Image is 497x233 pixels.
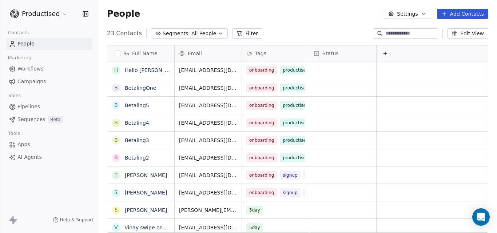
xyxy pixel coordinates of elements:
div: Open Intercom Messenger [472,208,490,226]
button: Edit View [447,28,488,39]
span: signup [280,171,300,180]
div: Email [175,45,242,61]
a: Campaigns [6,76,92,88]
a: Betaling2 [125,155,149,161]
div: H [114,67,118,74]
span: 5day [246,223,263,232]
span: [EMAIL_ADDRESS][DOMAIN_NAME] [179,119,237,126]
span: People [17,40,35,48]
button: Settings [384,9,431,19]
a: vinay swipe one dev [125,225,177,230]
span: productised [280,66,311,75]
span: People [107,8,140,19]
a: SequencesBeta [6,113,92,125]
span: [EMAIL_ADDRESS][DOMAIN_NAME] [179,189,237,196]
span: Help & Support [60,217,94,223]
a: [PERSON_NAME] [125,190,167,196]
a: [PERSON_NAME] [125,172,167,178]
span: onboarding [246,66,277,75]
span: [EMAIL_ADDRESS][DOMAIN_NAME] [179,67,237,74]
a: Hello [PERSON_NAME] [125,67,182,73]
span: [EMAIL_ADDRESS][DOMAIN_NAME] [179,84,237,92]
div: S [115,189,118,196]
a: Pipelines [6,101,92,113]
span: productised [280,84,311,92]
span: onboarding [246,118,277,127]
button: Filter [232,28,262,39]
span: onboarding [246,136,277,145]
span: AI Agents [17,153,42,161]
span: signup [280,188,300,197]
span: Workflows [17,65,44,73]
img: Logo%20(1).svg [10,9,19,18]
span: Status [322,50,339,57]
div: v [114,224,118,231]
span: productised [280,136,311,145]
div: T [115,171,118,179]
span: productised [280,153,311,162]
div: Status [309,45,376,61]
span: Tags [255,50,266,57]
span: onboarding [246,153,277,162]
span: 5day [246,206,263,214]
span: Beta [48,116,63,123]
div: B [114,84,118,92]
span: Campaigns [17,78,46,85]
a: AI Agents [6,151,92,163]
div: Full Name [107,45,174,61]
span: [EMAIL_ADDRESS][DOMAIN_NAME] [179,102,237,109]
span: onboarding [246,101,277,110]
span: Tools [5,128,23,139]
a: People [6,38,92,50]
span: productised [280,118,311,127]
div: grid [175,61,489,233]
button: Add Contacts [437,9,488,19]
a: Apps [6,138,92,150]
span: Sequences [17,116,45,123]
a: [PERSON_NAME] [125,207,167,213]
span: productised [280,101,311,110]
span: onboarding [246,84,277,92]
span: 23 Contacts [107,29,142,38]
span: Marketing [5,52,35,63]
span: Pipelines [17,103,40,111]
div: B [114,136,118,144]
span: All People [191,30,216,37]
span: register [303,171,326,180]
span: [EMAIL_ADDRESS][DOMAIN_NAME] [179,172,237,179]
span: Contacts [5,27,32,38]
span: Segments: [163,30,190,37]
button: Productised [9,8,69,20]
a: Workflows [6,63,92,75]
span: Email [188,50,202,57]
a: BetalingOne [125,85,156,91]
a: Help & Support [53,217,94,223]
a: Betaling3 [125,137,149,143]
span: Full Name [132,50,158,57]
div: s [115,206,118,214]
span: Sales [5,90,24,101]
span: onboarding [246,171,277,180]
div: B [114,101,118,109]
a: Betaling5 [125,103,149,108]
span: [EMAIL_ADDRESS][DOMAIN_NAME] [179,224,237,231]
div: Tags [242,45,309,61]
span: [PERSON_NAME][EMAIL_ADDRESS] [179,206,237,214]
div: B [114,119,118,126]
span: onboarding [246,188,277,197]
span: register [303,188,326,197]
span: Apps [17,141,30,148]
div: grid [107,61,175,233]
span: Productised [22,9,60,19]
div: B [114,154,118,161]
span: [EMAIL_ADDRESS][DOMAIN_NAME] [179,154,237,161]
span: [EMAIL_ADDRESS][DOMAIN_NAME] [179,137,237,144]
a: Betaling4 [125,120,149,126]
